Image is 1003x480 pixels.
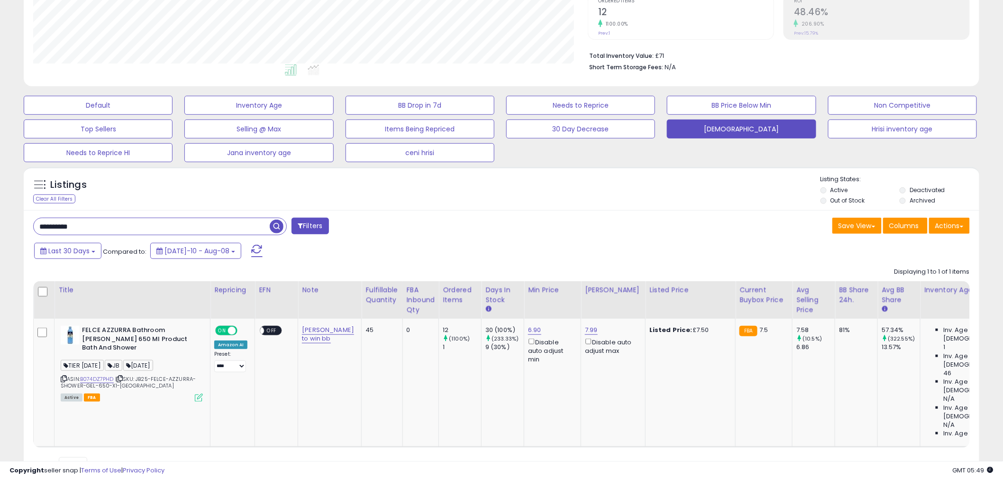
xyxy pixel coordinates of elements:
[184,96,333,115] button: Inventory Age
[103,247,146,256] span: Compared to:
[61,394,82,402] span: All listings currently available for purchase on Amazon
[832,218,882,234] button: Save View
[48,246,90,256] span: Last 30 Days
[24,120,173,138] button: Top Sellers
[839,326,870,334] div: 81%
[236,327,251,335] span: OFF
[839,285,874,305] div: BB Share 24h.
[492,335,519,342] small: (233.33%)
[739,285,788,305] div: Current Buybox Price
[598,7,774,19] h2: 12
[24,96,173,115] button: Default
[882,343,920,351] div: 13.57%
[123,466,164,475] a: Privacy Policy
[506,120,655,138] button: 30 Day Decrease
[889,221,919,231] span: Columns
[796,343,835,351] div: 6.86
[449,335,470,342] small: (1100%)
[9,466,44,475] strong: Copyright
[882,326,920,334] div: 57.34%
[346,120,494,138] button: Items Being Repriced
[184,120,333,138] button: Selling @ Max
[802,335,822,342] small: (10.5%)
[24,143,173,162] button: Needs to Reprice HI
[34,243,101,259] button: Last 30 Days
[506,96,655,115] button: Needs to Reprice
[302,325,354,343] a: [PERSON_NAME] to win bb
[943,429,993,438] span: Inv. Age 181 Plus:
[407,285,435,315] div: FBA inbound Qty
[485,326,524,334] div: 30 (100%)
[485,285,520,305] div: Days In Stock
[585,285,641,295] div: [PERSON_NAME]
[485,343,524,351] div: 9 (30%)
[943,369,951,378] span: 46
[528,285,577,295] div: Min Price
[443,326,481,334] div: 12
[346,143,494,162] button: ceni hrisi
[82,326,197,355] b: FELCE AZZURRA Bathroom [PERSON_NAME] 650 Ml Product Bath And Shower
[302,285,357,295] div: Note
[929,218,970,234] button: Actions
[649,326,728,334] div: £7.50
[667,96,816,115] button: BB Price Below Min
[528,337,574,364] div: Disable auto adjust min
[589,52,654,60] b: Total Inventory Value:
[365,326,395,334] div: 45
[50,178,87,192] h5: Listings
[598,30,610,36] small: Prev: 1
[883,218,928,234] button: Columns
[9,466,164,475] div: seller snap | |
[33,194,75,203] div: Clear All Filters
[953,466,994,475] span: 2025-09-8 05:49 GMT
[796,326,835,334] div: 7.58
[84,394,100,402] span: FBA
[105,360,122,371] span: JB
[407,326,432,334] div: 0
[585,337,638,355] div: Disable auto adjust max
[61,326,203,401] div: ASIN:
[443,343,481,351] div: 1
[943,343,945,351] span: 1
[264,327,280,335] span: OFF
[58,285,206,295] div: Title
[882,305,887,314] small: Avg BB Share.
[164,246,229,256] span: [DATE]-10 - Aug-08
[649,285,731,295] div: Listed Price
[794,30,818,36] small: Prev: 15.79%
[830,196,865,204] label: Out of Stock
[589,63,663,71] b: Short Term Storage Fees:
[365,285,398,305] div: Fulfillable Quantity
[798,20,824,28] small: 206.90%
[667,120,816,138] button: [DEMOGRAPHIC_DATA]
[739,326,757,336] small: FBA
[760,325,768,334] span: 7.5
[794,7,969,19] h2: 48.46%
[821,175,979,184] p: Listing States:
[894,268,970,277] div: Displaying 1 to 1 of 1 items
[61,360,104,371] span: TIER [DATE]
[830,186,848,194] label: Active
[828,96,977,115] button: Non Competitive
[585,325,598,335] a: 7.99
[796,285,831,315] div: Avg Selling Price
[40,461,109,470] span: Show: entries
[888,335,915,342] small: (322.55%)
[214,341,247,349] div: Amazon AI
[216,327,228,335] span: ON
[602,20,628,28] small: 1100.00%
[80,375,114,383] a: B074DZ7PHD
[150,243,241,259] button: [DATE]-10 - Aug-08
[184,143,333,162] button: Jana inventory age
[214,285,251,295] div: Repricing
[943,395,955,403] span: N/A
[81,466,121,475] a: Terms of Use
[485,305,491,314] small: Days In Stock.
[259,285,294,295] div: EFN
[910,186,945,194] label: Deactivated
[649,325,693,334] b: Listed Price:
[443,285,477,305] div: Ordered Items
[214,351,247,372] div: Preset:
[828,120,977,138] button: Hrisi inventory age
[589,49,963,61] li: £71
